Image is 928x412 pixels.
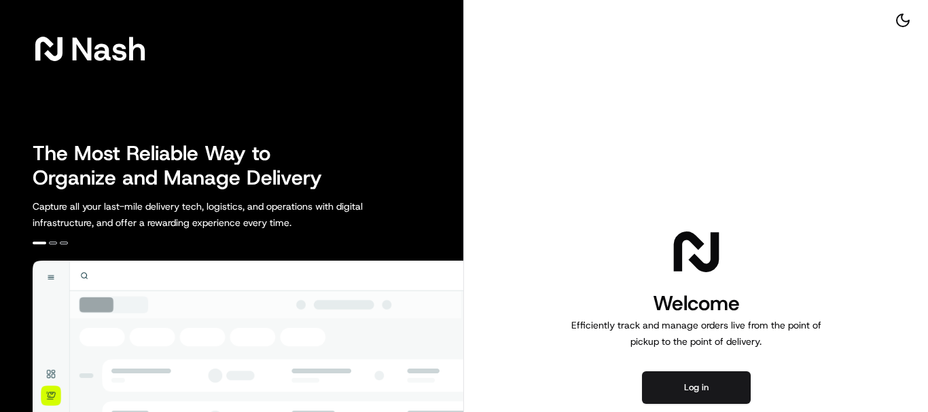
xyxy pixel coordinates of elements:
[566,317,827,350] p: Efficiently track and manage orders live from the point of pickup to the point of delivery.
[33,141,337,190] h2: The Most Reliable Way to Organize and Manage Delivery
[33,198,424,231] p: Capture all your last-mile delivery tech, logistics, and operations with digital infrastructure, ...
[642,371,751,404] button: Log in
[71,35,146,62] span: Nash
[566,290,827,317] h1: Welcome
